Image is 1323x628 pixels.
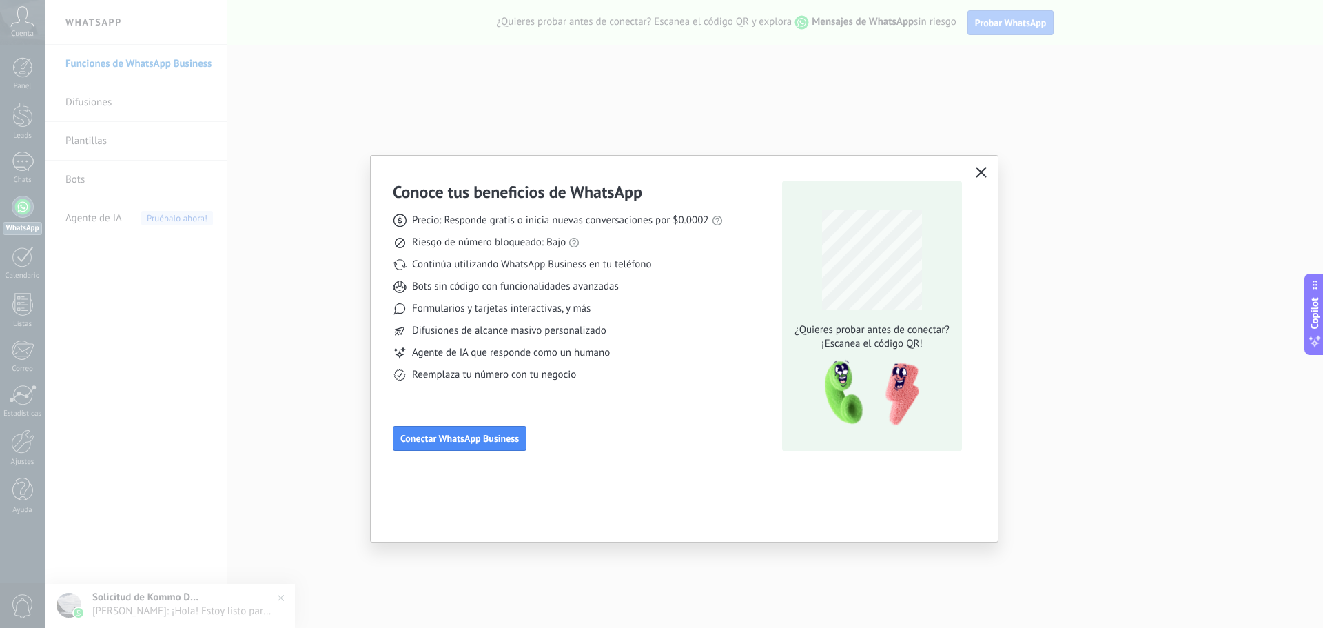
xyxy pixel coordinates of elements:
[813,356,922,430] img: qr-pic-1x.png
[412,302,591,316] span: Formularios y tarjetas interactivas, y más
[412,324,606,338] span: Difusiones de alcance masivo personalizado
[412,368,576,382] span: Reemplaza tu número con tu negocio
[791,323,954,337] span: ¿Quieres probar antes de conectar?
[412,258,651,272] span: Continúa utilizando WhatsApp Business en tu teléfono
[1308,297,1322,329] span: Copilot
[412,236,566,250] span: Riesgo de número bloqueado: Bajo
[400,434,519,443] span: Conectar WhatsApp Business
[393,181,642,203] h3: Conoce tus beneficios de WhatsApp
[412,214,709,227] span: Precio: Responde gratis o inicia nuevas conversaciones por $0.0002
[791,337,954,351] span: ¡Escanea el código QR!
[393,426,526,451] button: Conectar WhatsApp Business
[412,280,619,294] span: Bots sin código con funcionalidades avanzadas
[412,346,610,360] span: Agente de IA que responde como un humano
